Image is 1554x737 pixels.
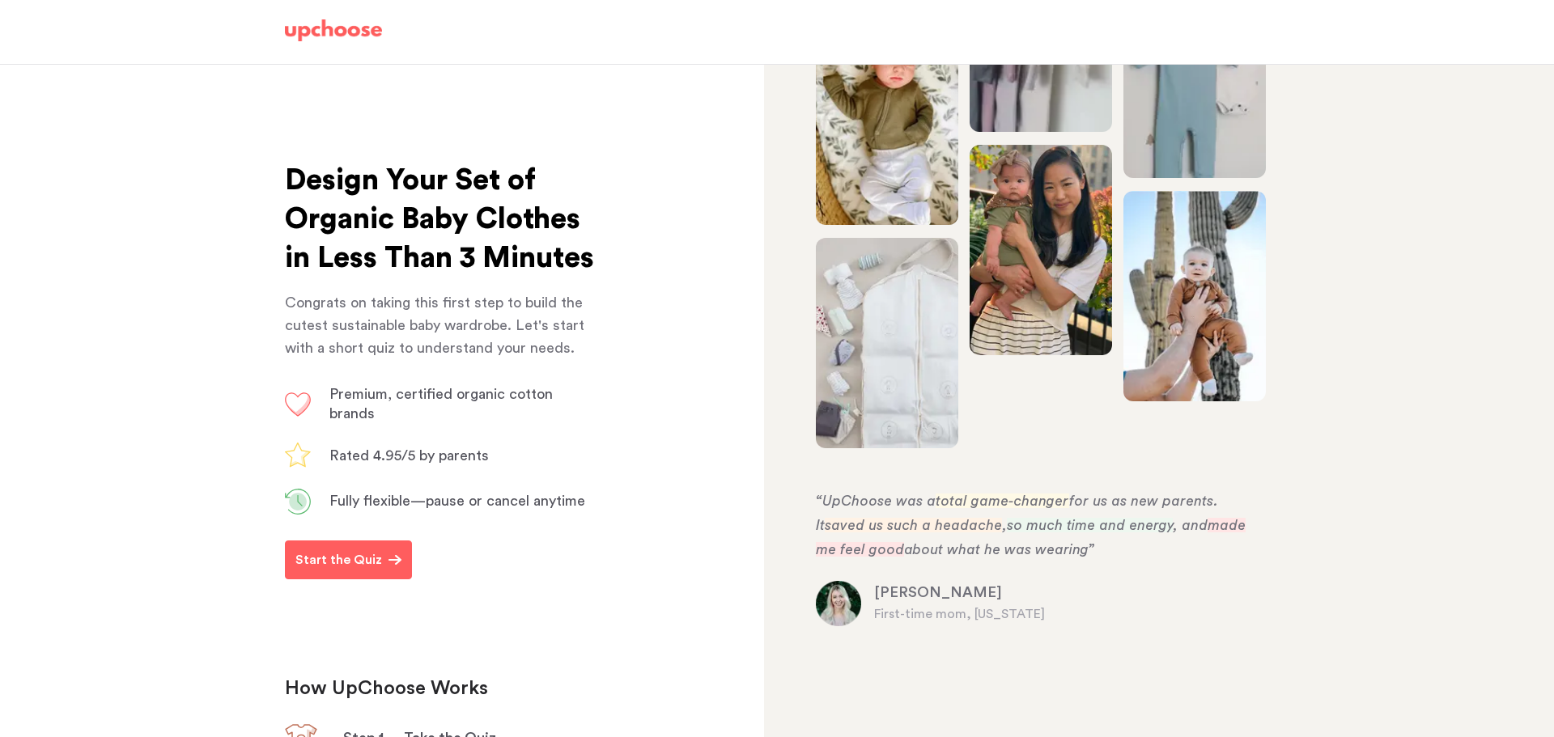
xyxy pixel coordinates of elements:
span: Design Your Set of Organic Baby Clothes in Less Than 3 Minutes [285,166,594,273]
span: saved us such a headache [825,518,1002,532]
img: Kylie U. [816,581,861,626]
img: A mother holding her daughter in her arms in a garden, smiling at the camera [970,145,1112,355]
img: UpChoose [285,19,382,42]
span: Premium, certified organic cotton brands [329,387,553,421]
span: so much time and energy [1007,518,1173,532]
img: A mother and her baby boy smiling at the cameraa [1123,191,1266,401]
p: [PERSON_NAME] [874,583,1259,603]
img: Less than 5 minutes spent [285,489,311,515]
span: , and [1173,518,1208,532]
img: Heart [285,392,311,417]
span: Fully flexible—pause or cancel anytime [329,493,585,508]
img: A woman laying down with her newborn baby and smiling [816,15,958,225]
a: UpChoose [285,19,382,49]
p: Start the Quiz [295,550,382,570]
span: Rated 4.95/5 by parents [329,448,489,463]
h2: How UpChoose Works [285,676,680,702]
span: about what he was wearing” [904,542,1094,557]
p: Congrats on taking this first step to build the cutest sustainable baby wardrobe. Let's start wit... [285,291,596,359]
button: Start the Quiz [285,540,412,579]
span: total game-changer [936,493,1069,508]
span: , [1002,518,1007,532]
img: Overall rating 4.9 [285,443,311,468]
img: A mother holding her baby in her arms [816,238,958,448]
p: First-time mom, [US_STATE] [874,604,1259,624]
span: “UpChoose was a [816,493,936,508]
